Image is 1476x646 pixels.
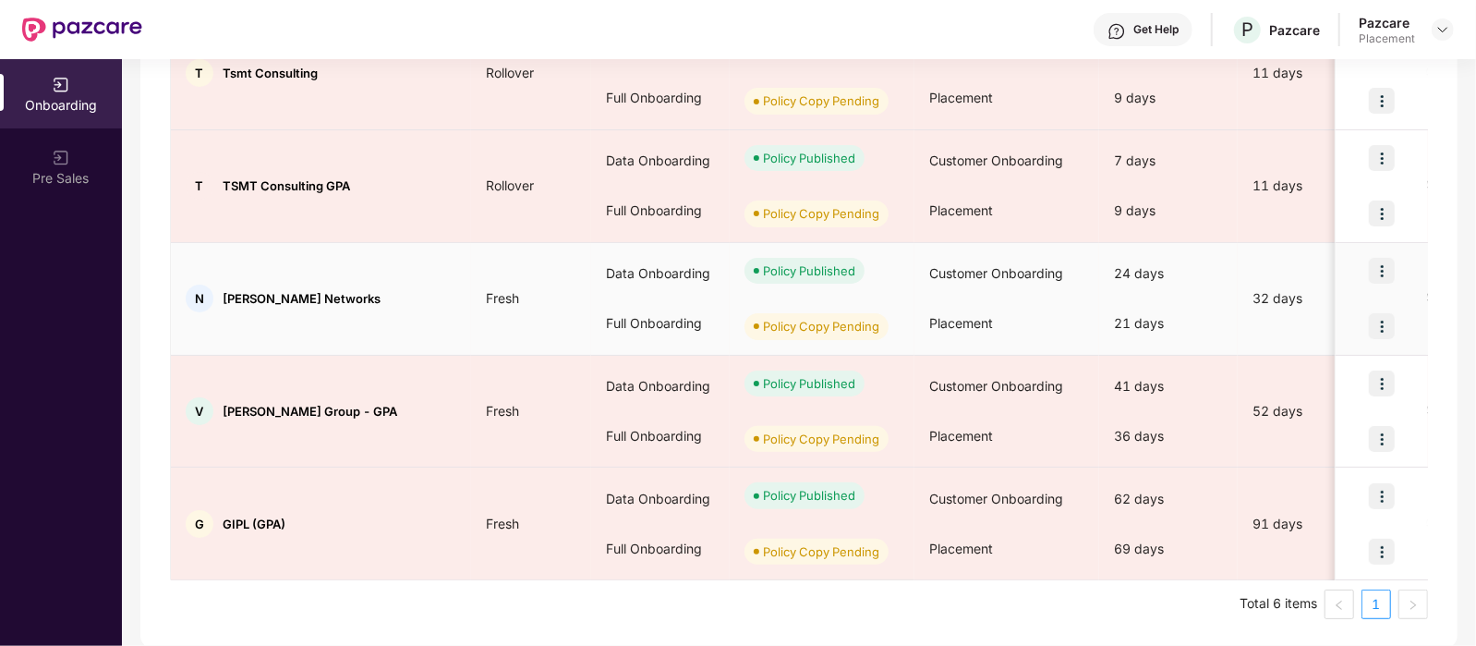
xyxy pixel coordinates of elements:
span: right [1408,600,1419,611]
span: [PERSON_NAME] Group - GPA [223,404,397,419]
span: Rollover [471,177,549,193]
div: Policy Published [763,486,855,505]
span: Fresh [471,403,534,419]
span: left [1334,600,1345,611]
div: 52 days [1238,401,1395,421]
span: Customer Onboarding [929,491,1063,506]
span: Tsmt Consulting [223,66,318,80]
span: Customer Onboarding [929,265,1063,281]
div: Pazcare [1269,21,1320,39]
div: 24 days [1099,249,1238,299]
div: Full Onboarding [591,73,730,123]
li: Next Page [1398,590,1428,619]
div: 91 days [1238,514,1395,534]
div: Policy Published [763,149,855,167]
div: Policy Copy Pending [763,204,879,223]
img: icon [1369,426,1395,452]
div: 69 days [1099,524,1238,574]
div: N [186,285,213,312]
div: Data Onboarding [591,474,730,524]
span: GIPL (GPA) [223,517,285,531]
img: icon [1369,258,1395,284]
span: Placement [929,202,993,218]
div: Data Onboarding [591,249,730,299]
div: Full Onboarding [591,411,730,461]
div: Data Onboarding [591,136,730,186]
img: icon [1369,371,1395,396]
div: 36 days [1099,411,1238,461]
div: Placement [1359,31,1415,46]
img: icon [1369,88,1395,114]
div: V [186,397,213,425]
div: 41 days [1099,361,1238,411]
img: svg+xml;base64,PHN2ZyBpZD0iRHJvcGRvd24tMzJ4MzIiIHhtbG5zPSJodHRwOi8vd3d3LnczLm9yZy8yMDAwL3N2ZyIgd2... [1435,22,1450,37]
div: Pazcare [1359,14,1415,31]
a: 1 [1362,591,1390,618]
div: Policy Copy Pending [763,430,879,448]
div: 11 days [1238,176,1395,196]
li: Previous Page [1325,590,1354,619]
div: 62 days [1099,474,1238,524]
div: 11 days [1238,63,1395,83]
span: TSMT Consulting GPA [223,178,350,193]
div: G [186,510,213,538]
span: Rollover [471,65,549,80]
div: Policy Copy Pending [763,542,879,561]
div: 21 days [1099,299,1238,348]
button: right [1398,590,1428,619]
span: Placement [929,428,993,444]
div: Policy Published [763,374,855,393]
div: 32 days [1238,288,1395,309]
span: Placement [929,315,993,331]
li: 1 [1361,590,1391,619]
span: [PERSON_NAME] Networks [223,291,381,306]
div: Full Onboarding [591,524,730,574]
img: svg+xml;base64,PHN2ZyBpZD0iSGVscC0zMngzMiIgeG1sbnM9Imh0dHA6Ly93d3cudzMub3JnLzIwMDAvc3ZnIiB3aWR0aD... [1107,22,1126,41]
div: Full Onboarding [591,186,730,236]
span: Placement [929,90,993,105]
div: Full Onboarding [591,299,730,348]
div: Data Onboarding [591,361,730,411]
div: 7 days [1099,136,1238,186]
div: 9 days [1099,186,1238,236]
img: icon [1369,539,1395,565]
img: svg+xml;base64,PHN2ZyB3aWR0aD0iMjAiIGhlaWdodD0iMjAiIHZpZXdCb3g9IjAgMCAyMCAyMCIgZmlsbD0ibm9uZSIgeG... [52,76,70,94]
span: Customer Onboarding [929,152,1063,168]
span: Fresh [471,290,534,306]
img: New Pazcare Logo [22,18,142,42]
button: left [1325,590,1354,619]
div: 9 days [1099,73,1238,123]
img: icon [1369,483,1395,509]
span: Placement [929,541,993,556]
span: P [1241,18,1253,41]
div: Get Help [1133,22,1179,37]
li: Total 6 items [1240,590,1317,619]
span: Fresh [471,516,534,531]
img: icon [1369,145,1395,171]
div: Policy Copy Pending [763,91,879,110]
div: Policy Copy Pending [763,317,879,335]
div: T [186,59,213,87]
div: Policy Published [763,262,855,280]
span: Customer Onboarding [929,378,1063,394]
img: icon [1369,201,1395,226]
img: svg+xml;base64,PHN2ZyB3aWR0aD0iMjAiIGhlaWdodD0iMjAiIHZpZXdCb3g9IjAgMCAyMCAyMCIgZmlsbD0ibm9uZSIgeG... [52,149,70,167]
img: icon [1369,313,1395,339]
div: T [186,172,213,200]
